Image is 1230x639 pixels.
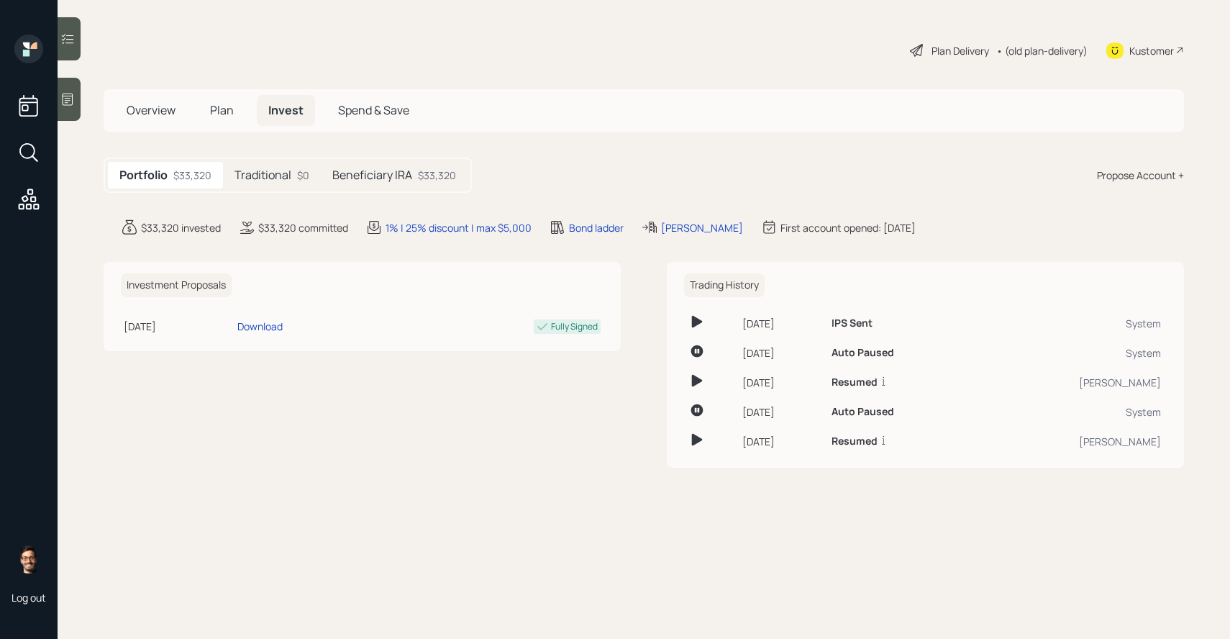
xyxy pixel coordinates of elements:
div: System [983,316,1161,331]
div: First account opened: [DATE] [780,220,916,235]
div: Kustomer [1129,43,1174,58]
div: [DATE] [124,319,232,334]
div: $0 [297,168,309,183]
img: sami-boghos-headshot.png [14,545,43,574]
div: Download [237,319,283,334]
h5: Portfolio [119,168,168,182]
div: $33,320 invested [141,220,221,235]
div: [DATE] [742,404,820,420]
h6: Resumed [832,376,878,389]
div: [PERSON_NAME] [661,220,743,235]
span: Plan [210,102,234,118]
div: 1% | 25% discount | max $5,000 [386,220,532,235]
div: [DATE] [742,345,820,361]
div: • (old plan-delivery) [996,43,1088,58]
div: Propose Account + [1097,168,1184,183]
div: $33,320 [418,168,456,183]
div: Bond ladder [569,220,624,235]
div: [DATE] [742,316,820,331]
div: System [983,345,1161,361]
h6: Investment Proposals [121,273,232,297]
h6: Auto Paused [832,347,894,359]
h6: Resumed [832,435,878,448]
div: $33,320 committed [258,220,348,235]
div: Log out [12,591,46,604]
span: Overview [127,102,176,118]
h6: Trading History [684,273,765,297]
div: Fully Signed [551,320,598,333]
h5: Traditional [234,168,291,182]
div: [DATE] [742,434,820,449]
span: Spend & Save [338,102,409,118]
div: Plan Delivery [931,43,989,58]
div: [PERSON_NAME] [983,434,1161,449]
h5: Beneficiary IRA [332,168,412,182]
div: [DATE] [742,375,820,390]
div: $33,320 [173,168,211,183]
div: [PERSON_NAME] [983,375,1161,390]
div: System [983,404,1161,420]
h6: Auto Paused [832,406,894,418]
h6: IPS Sent [832,317,873,330]
span: Invest [268,102,304,118]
